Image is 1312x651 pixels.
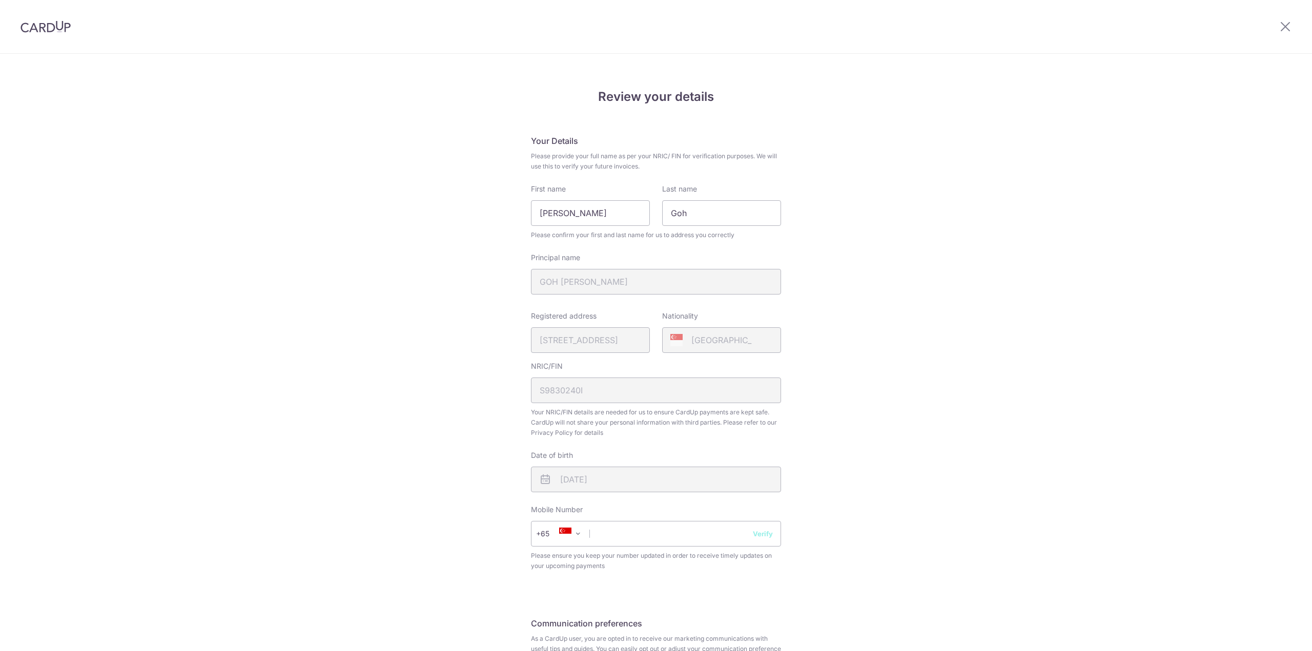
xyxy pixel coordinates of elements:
[531,151,781,172] span: Please provide your full name as per your NRIC/ FIN for verification purposes. We will use this t...
[531,450,573,460] label: Date of birth
[753,529,773,539] button: Verify
[662,184,697,194] label: Last name
[531,88,781,106] h4: Review your details
[539,528,564,540] span: +65
[20,20,71,33] img: CardUp
[531,505,583,515] label: Mobile Number
[531,184,566,194] label: First name
[531,311,597,321] label: Registered address
[531,407,781,438] span: Your NRIC/FIN details are needed for us to ensure CardUp payments are kept safe. CardUp will not ...
[531,617,781,629] h5: Communication preferences
[531,135,781,147] h5: Your Details
[662,200,781,226] input: Last name
[1246,620,1302,646] iframe: Opens a widget where you can find more information
[536,528,564,540] span: +65
[531,361,563,371] label: NRIC/FIN
[531,230,781,240] span: Please confirm your first and last name for us to address you correctly
[662,311,698,321] label: Nationality
[531,551,781,571] span: Please ensure you keep your number updated in order to receive timely updates on your upcoming pa...
[531,200,650,226] input: First Name
[531,253,580,263] label: Principal name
